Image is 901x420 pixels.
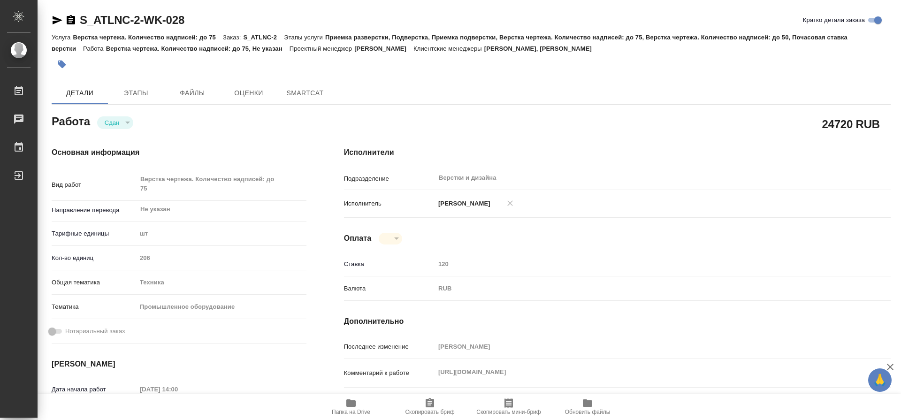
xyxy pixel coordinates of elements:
[344,284,435,293] p: Валюта
[312,394,390,420] button: Папка на Drive
[52,34,73,41] p: Услуга
[435,364,845,380] textarea: [URL][DOMAIN_NAME]
[548,394,627,420] button: Обновить файлы
[803,15,865,25] span: Кратко детали заказа
[102,119,122,127] button: Сдан
[52,253,137,263] p: Кол-во единиц
[137,382,219,396] input: Пустое поле
[52,112,90,129] h2: Работа
[73,34,223,41] p: Верстка чертежа. Количество надписей: до 75
[344,233,372,244] h4: Оплата
[332,409,370,415] span: Папка на Drive
[80,14,184,26] a: S_ATLNC-2-WK-028
[57,87,102,99] span: Детали
[405,409,454,415] span: Скопировать бриф
[137,275,306,290] div: Техника
[565,409,611,415] span: Обновить файлы
[354,45,413,52] p: [PERSON_NAME]
[137,299,306,315] div: Промышленное оборудование
[822,116,880,132] h2: 24720 RUB
[344,199,435,208] p: Исполнитель
[379,233,402,244] div: Сдан
[52,206,137,215] p: Направление перевода
[170,87,215,99] span: Файлы
[52,34,848,52] p: Приемка разверстки, Подверстка, Приемка подверстки, Верстка чертежа. Количество надписей: до 75, ...
[243,34,284,41] p: S_ATLNC-2
[52,147,306,158] h4: Основная информация
[872,370,888,390] span: 🙏
[137,251,306,265] input: Пустое поле
[52,54,72,75] button: Добавить тэг
[283,87,328,99] span: SmartCat
[435,340,845,353] input: Пустое поле
[65,327,125,336] span: Нотариальный заказ
[868,368,892,392] button: 🙏
[52,229,137,238] p: Тарифные единицы
[52,302,137,312] p: Тематика
[106,45,290,52] p: Верстка чертежа. Количество надписей: до 75, Не указан
[114,87,159,99] span: Этапы
[52,180,137,190] p: Вид работ
[344,368,435,378] p: Комментарий к работе
[344,174,435,183] p: Подразделение
[290,45,354,52] p: Проектный менеджер
[469,394,548,420] button: Скопировать мини-бриф
[344,147,891,158] h4: Исполнители
[435,257,845,271] input: Пустое поле
[83,45,106,52] p: Работа
[476,409,541,415] span: Скопировать мини-бриф
[344,260,435,269] p: Ставка
[52,385,137,394] p: Дата начала работ
[284,34,325,41] p: Этапы услуги
[137,226,306,242] div: шт
[344,316,891,327] h4: Дополнительно
[344,342,435,351] p: Последнее изменение
[52,15,63,26] button: Скопировать ссылку для ЯМессенджера
[390,394,469,420] button: Скопировать бриф
[97,116,133,129] div: Сдан
[435,199,490,208] p: [PERSON_NAME]
[484,45,599,52] p: [PERSON_NAME], [PERSON_NAME]
[435,281,845,297] div: RUB
[413,45,484,52] p: Клиентские менеджеры
[65,15,76,26] button: Скопировать ссылку
[52,278,137,287] p: Общая тематика
[223,34,243,41] p: Заказ:
[226,87,271,99] span: Оценки
[52,359,306,370] h4: [PERSON_NAME]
